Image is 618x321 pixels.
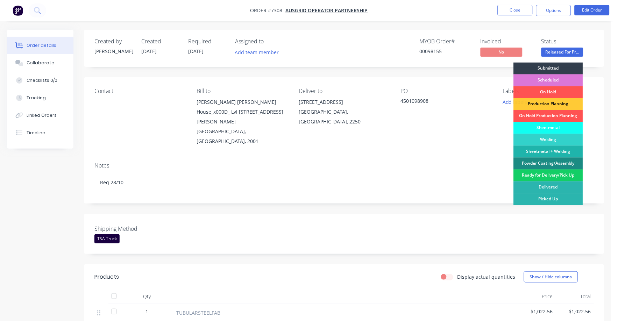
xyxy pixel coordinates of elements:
div: Welding [514,134,583,146]
div: 00098155 [420,48,472,55]
label: Display actual quantities [457,273,516,280]
button: Tracking [7,89,73,107]
div: Notes [94,162,594,169]
div: Status [541,38,594,45]
div: Timeline [27,130,45,136]
div: Sheetmetal + Welding [514,146,583,158]
button: Checklists 0/0 [7,72,73,89]
div: [STREET_ADDRESS][GEOGRAPHIC_DATA], [GEOGRAPHIC_DATA], 2250 [299,97,390,127]
div: [STREET_ADDRESS] [299,97,390,107]
label: Shipping Method [94,224,182,233]
div: Linked Orders [27,112,57,119]
div: [GEOGRAPHIC_DATA], [GEOGRAPHIC_DATA], 2250 [299,107,390,127]
div: Invoiced [481,38,533,45]
span: [DATE] [141,48,157,55]
button: Add team member [231,48,283,57]
div: Production Planning [514,98,583,110]
div: Powder Coating/Assembly [514,158,583,170]
div: 4501098908 [401,97,488,107]
div: [PERSON_NAME] [PERSON_NAME] House_x000D_ Lvl [STREET_ADDRESS][PERSON_NAME] [197,97,287,127]
div: Order details [27,42,56,49]
div: PO [401,88,492,94]
div: Deliver to [299,88,390,94]
div: Required [188,38,227,45]
div: Products [94,273,119,281]
div: Ready for Delivery/Pick Up [514,170,583,181]
div: [PERSON_NAME] [PERSON_NAME] House_x000D_ Lvl [STREET_ADDRESS][PERSON_NAME][GEOGRAPHIC_DATA], [GEO... [197,97,287,146]
div: Created by [94,38,133,45]
span: No [481,48,523,56]
button: Linked Orders [7,107,73,124]
span: Released For Pr... [541,48,583,56]
div: Tracking [27,95,46,101]
button: Timeline [7,124,73,142]
span: [DATE] [188,48,204,55]
button: Collaborate [7,54,73,72]
div: Created [141,38,180,45]
div: [PERSON_NAME] [94,48,133,55]
img: Factory [13,5,23,16]
div: Picked Up [514,193,583,205]
div: TSA Truck [94,234,120,243]
div: Req 28/10 [94,172,594,193]
button: Edit Order [575,5,610,15]
button: Order details [7,37,73,54]
button: Show / Hide columns [524,271,578,283]
a: Ausgrid Operator Partnership [285,7,368,14]
div: Qty [126,290,168,304]
div: Bill to [197,88,287,94]
div: On Hold [514,86,583,98]
div: MYOB Order # [420,38,472,45]
span: 1 [145,308,148,315]
div: Submitted [514,63,583,74]
div: Checklists 0/0 [27,77,57,84]
div: Assigned to [235,38,305,45]
div: On Hold Production Planning [514,110,583,122]
div: Labels [503,88,594,94]
div: Delivered [514,181,583,193]
div: Sheetmetal [514,122,583,134]
span: $1,022.56 [559,308,591,315]
button: Close [498,5,533,15]
div: Price [518,290,556,304]
div: Total [556,290,594,304]
span: Order #7308 - [250,7,285,14]
div: [GEOGRAPHIC_DATA], [GEOGRAPHIC_DATA], 2001 [197,127,287,146]
div: Scheduled [514,74,583,86]
button: Add labels [499,97,531,107]
button: Add team member [235,48,283,57]
span: TUBULARSTEELFAB [176,309,220,316]
button: Released For Pr... [541,48,583,58]
div: Collaborate [27,60,54,66]
button: Options [536,5,571,16]
span: $1,022.56 [520,308,553,315]
div: Contact [94,88,185,94]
